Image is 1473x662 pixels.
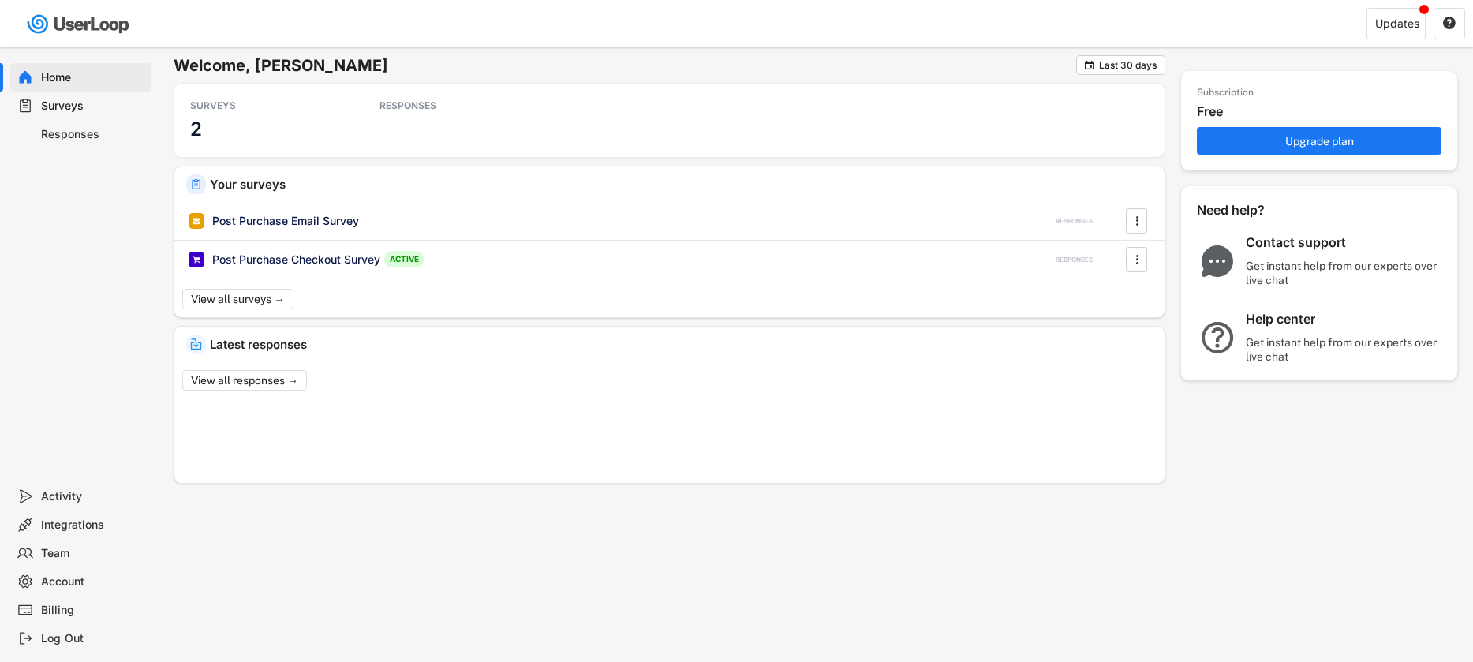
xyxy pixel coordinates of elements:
div: Surveys [41,99,145,114]
text:  [1135,212,1138,229]
div: Help center [1246,311,1443,327]
div: Get instant help from our experts over live chat [1246,335,1443,364]
div: Your surveys [210,178,1153,190]
div: Contact support [1246,234,1443,251]
h6: Welcome, [PERSON_NAME] [174,55,1076,76]
div: RESPONSES [1056,217,1093,226]
div: Last 30 days [1099,61,1157,70]
button: View all responses → [182,370,307,391]
div: RESPONSES [379,99,522,112]
h3: 2 [190,117,202,141]
div: Need help? [1197,202,1307,219]
button: View all surveys → [182,289,293,309]
div: SURVEYS [190,99,332,112]
div: Billing [41,603,145,618]
button:  [1129,209,1145,233]
button: Upgrade plan [1197,127,1441,155]
div: Log Out [41,631,145,646]
div: Subscription [1197,87,1254,99]
div: Get instant help from our experts over live chat [1246,259,1443,287]
button:  [1083,59,1095,71]
img: ChatMajor.svg [1197,245,1238,277]
div: Latest responses [210,338,1153,350]
div: Updates [1375,18,1419,29]
div: Account [41,574,145,589]
div: Activity [41,489,145,504]
div: RESPONSES [1056,256,1093,264]
div: Free [1197,103,1449,120]
button:  [1442,17,1456,31]
text:  [1085,59,1094,71]
div: Post Purchase Checkout Survey [212,252,380,267]
div: Post Purchase Email Survey [212,213,359,229]
div: ACTIVE [384,251,424,267]
div: Home [41,70,145,85]
img: IncomingMajor.svg [190,338,202,350]
img: userloop-logo-01.svg [24,8,135,40]
div: Team [41,546,145,561]
text:  [1443,16,1456,30]
div: Responses [41,127,145,142]
button:  [1129,248,1145,271]
div: Integrations [41,518,145,533]
img: QuestionMarkInverseMajor.svg [1197,322,1238,353]
text:  [1135,251,1138,267]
